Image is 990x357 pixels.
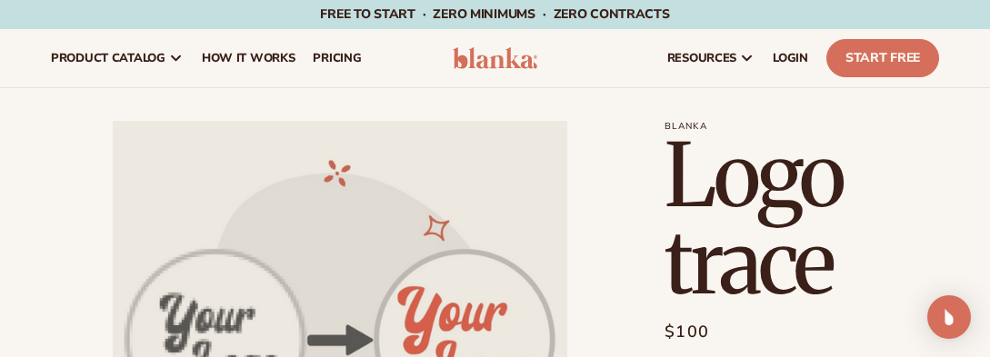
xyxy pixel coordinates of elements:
span: LOGIN [773,51,808,65]
span: product catalog [51,51,165,65]
a: product catalog [42,29,193,87]
span: Free to start · ZERO minimums · ZERO contracts [320,5,669,23]
a: pricing [304,29,370,87]
a: resources [658,29,764,87]
div: Open Intercom Messenger [927,295,971,339]
a: How It Works [193,29,305,87]
a: LOGIN [764,29,817,87]
span: resources [667,51,736,65]
span: How It Works [202,51,295,65]
span: pricing [313,51,361,65]
a: Start Free [826,39,939,77]
h1: Logo trace [665,132,939,306]
img: logo [453,47,537,69]
span: $100 [665,320,709,344]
